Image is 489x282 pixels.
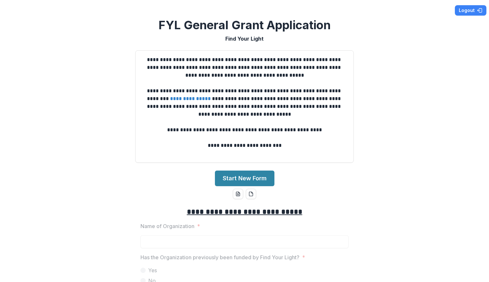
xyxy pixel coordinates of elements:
[140,253,299,261] p: Has the Organization previously been funded by Find Your Light?
[455,5,486,16] button: Logout
[225,35,264,43] p: Find Your Light
[215,171,274,186] button: Start New Form
[148,266,157,274] span: Yes
[140,222,194,230] p: Name of Organization
[246,189,256,199] button: pdf-download
[233,189,243,199] button: word-download
[159,18,331,32] h2: FYL General Grant Application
